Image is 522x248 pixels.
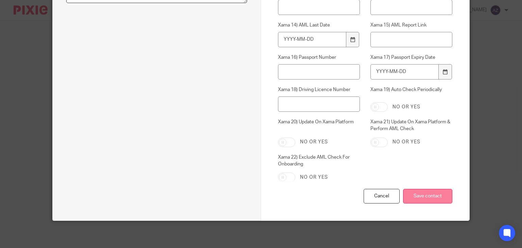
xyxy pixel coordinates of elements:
[278,22,360,29] label: Xama 14) AML Last Date
[278,32,346,47] input: YYYY-MM-DD
[300,139,328,145] label: No or yes
[393,104,420,110] label: No or yes
[278,154,360,168] label: Xama 22) Exclude AML Check For Onboarding
[278,86,360,93] label: Xama 18) Driving Licence Number
[300,174,328,181] label: No or yes
[393,139,420,145] label: No or yes
[370,86,452,97] label: Xama 19) Auto Check Periodically
[278,119,360,132] label: Xama 20) Update On Xama Platform
[370,22,452,29] label: Xama 15) AML Report Link
[364,189,400,203] div: Cancel
[278,54,360,61] label: Xama 16) Passport Number
[370,64,439,79] input: YYYY-MM-DD
[370,54,452,61] label: Xama 17) Passport Expiry Date
[403,189,452,203] input: Save contact
[370,119,452,132] label: Xama 21) Update On Xama Platform & Perform AML Check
